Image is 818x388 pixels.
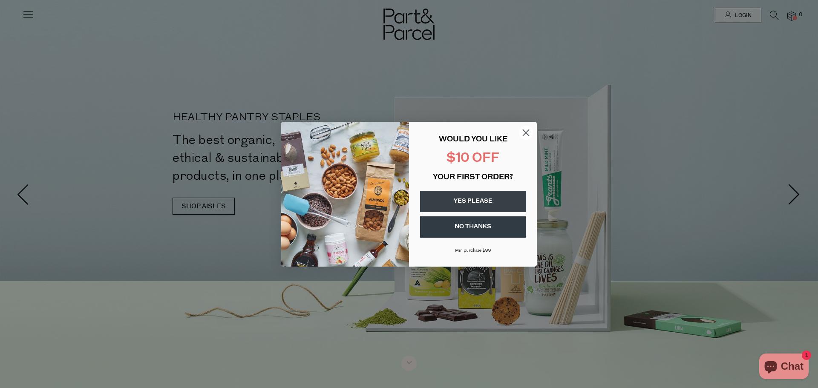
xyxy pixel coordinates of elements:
[757,354,811,381] inbox-online-store-chat: Shopify online store chat
[518,125,533,140] button: Close dialog
[433,174,513,181] span: YOUR FIRST ORDER?
[446,152,499,165] span: $10 OFF
[281,122,409,267] img: 43fba0fb-7538-40bc-babb-ffb1a4d097bc.jpeg
[420,191,526,212] button: YES PLEASE
[455,248,491,253] span: Min purchase $99
[420,216,526,238] button: NO THANKS
[439,136,507,144] span: WOULD YOU LIKE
